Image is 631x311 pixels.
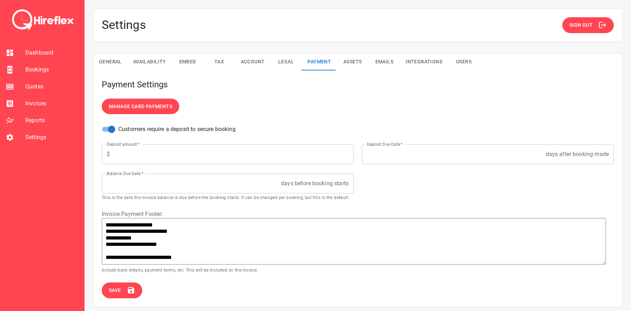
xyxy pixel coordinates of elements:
button: Legal [270,54,302,70]
label: Deposit Due Date [367,141,403,147]
button: Payment [302,54,337,70]
button: Users [448,54,480,70]
span: Invoices [25,99,79,108]
span: Manage Card Payments [109,102,172,111]
span: Dashboard [25,49,79,57]
p: $ [107,150,110,158]
p: days after booking made [546,150,609,158]
button: Integrations [400,54,448,70]
p: This is the date the invoice balance is due before the booking starts. It can be changed per book... [102,194,354,201]
button: Tax [204,54,235,70]
span: Customers require a deposit to secure booking [118,125,236,133]
button: Emails [368,54,400,70]
span: Sign Out [569,21,593,30]
label: Invoice Payment Footer : [102,210,614,218]
button: Assets [337,54,368,70]
span: Save [109,286,121,295]
span: Settings [25,133,79,142]
button: Account [235,54,270,70]
span: Quotes [25,82,79,91]
button: General [93,54,127,70]
button: Availability [127,54,172,70]
label: Deposit amount [107,141,140,147]
button: Embed [172,54,204,70]
span: Bookings [25,66,79,74]
label: Balance Due Date [107,170,143,176]
p: Include bank details, payment terms, etc. This will be included on the invoice. [102,267,614,274]
h5: Payment Settings [102,79,614,90]
p: days before booking starts [281,179,349,188]
span: Reports [25,116,79,125]
h4: Settings [102,18,146,32]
